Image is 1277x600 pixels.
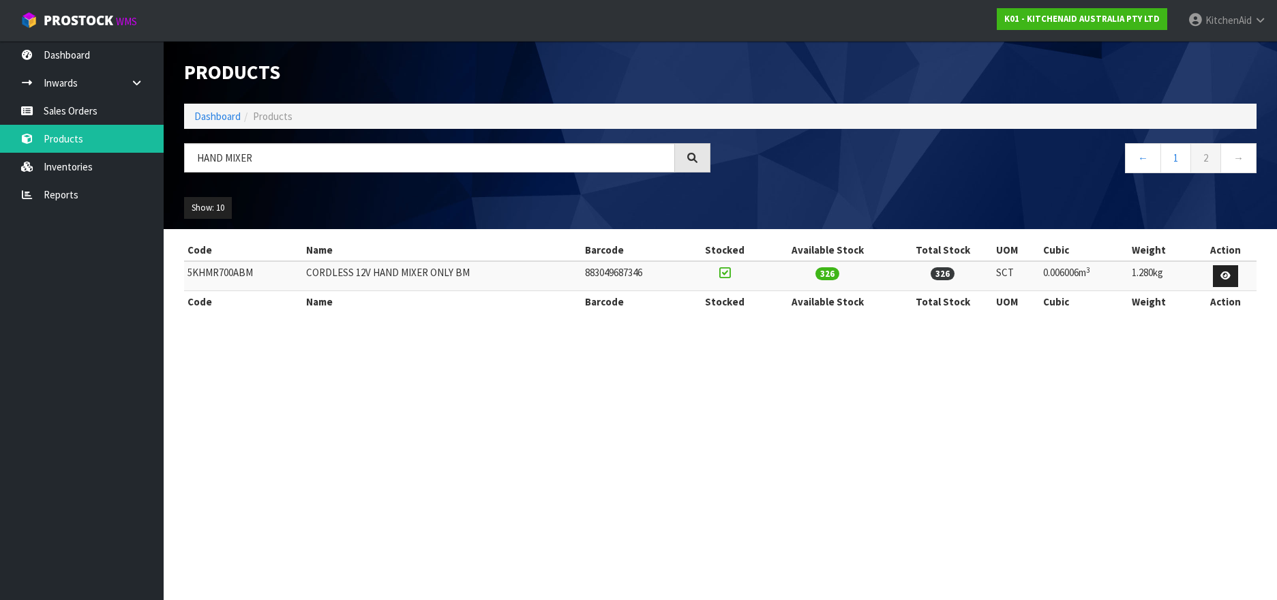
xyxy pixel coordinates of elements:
[687,239,762,261] th: Stocked
[993,239,1040,261] th: UOM
[1040,261,1128,290] td: 0.006006m
[582,261,687,290] td: 883049687346
[892,239,993,261] th: Total Stock
[993,261,1040,290] td: SCT
[582,290,687,312] th: Barcode
[253,110,292,123] span: Products
[303,261,582,290] td: CORDLESS 12V HAND MIXER ONLY BM
[582,239,687,261] th: Barcode
[1190,143,1221,172] a: 2
[194,110,241,123] a: Dashboard
[1220,143,1257,172] a: →
[1205,14,1252,27] span: KitchenAid
[44,12,113,29] span: ProStock
[184,197,232,219] button: Show: 10
[20,12,37,29] img: cube-alt.png
[184,261,303,290] td: 5KHMR700ABM
[815,267,839,280] span: 326
[184,61,710,83] h1: Products
[1040,290,1128,312] th: Cubic
[184,143,675,172] input: Search products
[303,290,582,312] th: Name
[993,290,1040,312] th: UOM
[763,239,892,261] th: Available Stock
[892,290,993,312] th: Total Stock
[731,143,1257,177] nav: Page navigation
[687,290,762,312] th: Stocked
[1128,261,1195,290] td: 1.280kg
[931,267,955,280] span: 326
[1195,239,1257,261] th: Action
[184,239,303,261] th: Code
[763,290,892,312] th: Available Stock
[1086,265,1090,275] sup: 3
[184,290,303,312] th: Code
[303,239,582,261] th: Name
[1195,290,1257,312] th: Action
[1128,290,1195,312] th: Weight
[116,15,137,28] small: WMS
[1040,239,1128,261] th: Cubic
[1160,143,1191,172] a: 1
[1125,143,1161,172] a: ←
[1128,239,1195,261] th: Weight
[1004,13,1160,25] strong: K01 - KITCHENAID AUSTRALIA PTY LTD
